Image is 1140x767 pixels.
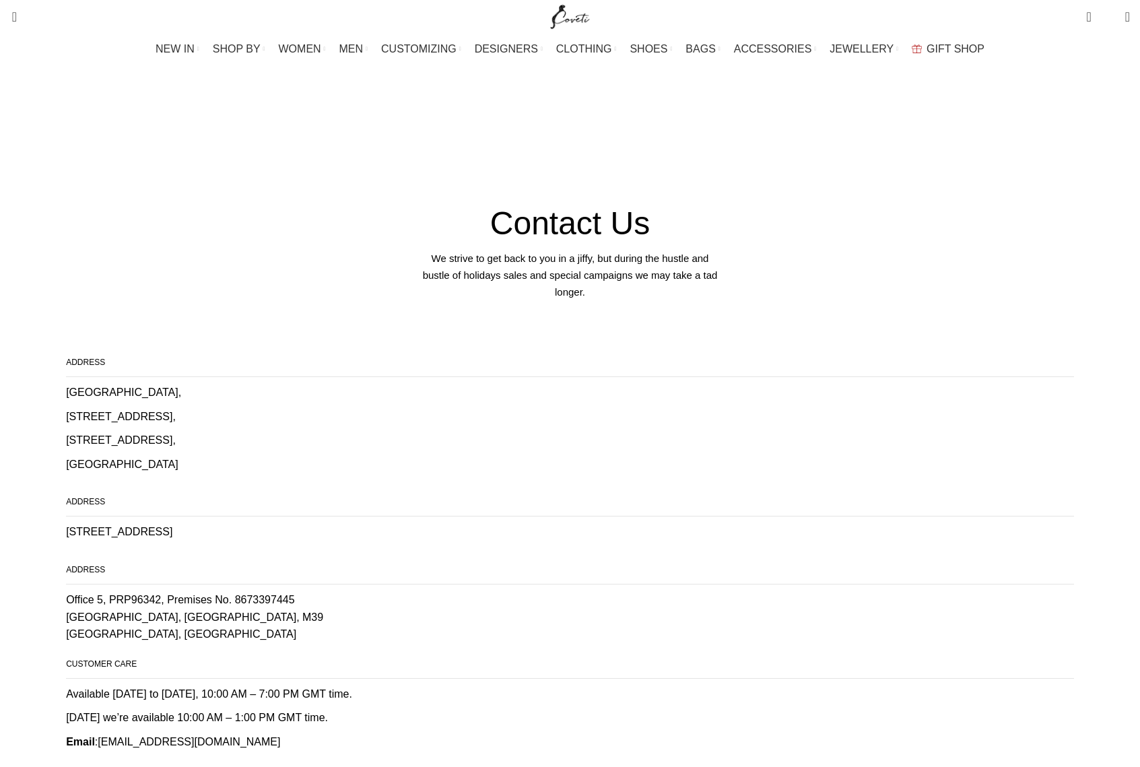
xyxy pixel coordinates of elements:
h1: Contact us [499,77,640,113]
h4: ADDRESS [66,355,1074,377]
p: : [66,733,1074,751]
h4: Contact Us [490,204,650,243]
a: Search [3,3,17,30]
span: MEN [339,42,364,55]
a: DESIGNERS [475,36,543,63]
p: [STREET_ADDRESS], [66,408,1074,426]
h4: ADDRESS [66,494,1074,516]
a: WOMEN [279,36,326,63]
span: 0 [1104,13,1114,24]
a: ACCESSORIES [734,36,817,63]
span: GIFT SHOP [927,42,984,55]
a: SHOES [630,36,672,63]
a: JEWELLERY [830,36,898,63]
a: BAGS [685,36,720,63]
a: GIFT SHOP [912,36,984,63]
p: [DATE] we’re available 10:00 AM – 1:00 PM GMT time. [66,709,1074,727]
h4: CUSTOMER CARE [66,657,1074,679]
p: [GEOGRAPHIC_DATA] [66,456,1074,473]
a: Home [521,123,550,134]
a: MEN [339,36,368,63]
div: Main navigation [3,36,1137,63]
span: WOMEN [279,42,321,55]
p: [STREET_ADDRESS] [66,523,1074,541]
a: NEW IN [156,36,199,63]
strong: Email [66,736,95,747]
a: SHOP BY [213,36,265,63]
p: Office 5, PRP96342, Premises No. 8673397445 [GEOGRAPHIC_DATA], [GEOGRAPHIC_DATA], M39 [GEOGRAPHIC... [66,591,1074,643]
p: Available [DATE] to [DATE], 10:00 AM – 7:00 PM GMT time. [66,686,1074,703]
a: Site logo [547,10,593,22]
a: 0 [1079,3,1098,30]
span: ACCESSORIES [734,42,812,55]
span: BAGS [685,42,715,55]
a: CUSTOMIZING [381,36,461,63]
span: Contact us [564,120,619,137]
div: We strive to get back to you in a jiffy, but during the hustle and bustle of holidays sales and s... [417,250,723,300]
p: [GEOGRAPHIC_DATA], [66,384,1074,401]
span: DESIGNERS [475,42,538,55]
span: 0 [1087,7,1098,17]
div: My Wishlist [1102,3,1115,30]
span: CUSTOMIZING [381,42,457,55]
a: CLOTHING [556,36,617,63]
span: SHOP BY [213,42,261,55]
p: [STREET_ADDRESS], [66,432,1074,449]
span: CLOTHING [556,42,612,55]
span: SHOES [630,42,667,55]
a: [EMAIL_ADDRESS][DOMAIN_NAME] [98,736,280,747]
span: JEWELLERY [830,42,894,55]
h4: ADDRESS [66,562,1074,585]
span: NEW IN [156,42,195,55]
img: GiftBag [912,44,922,53]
